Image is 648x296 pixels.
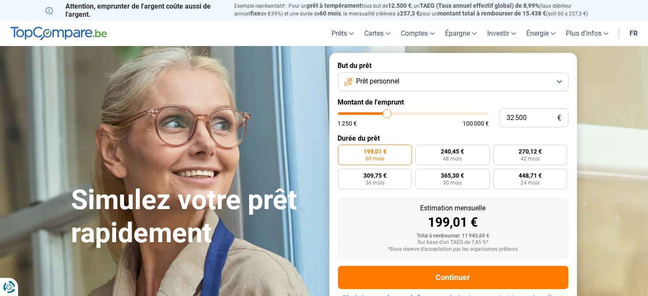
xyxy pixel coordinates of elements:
[307,2,362,9] span: prêt à tempérament
[561,21,614,46] a: Plus d'infos
[443,156,462,161] span: 48 mois
[10,27,107,40] img: TopCompare
[356,77,399,86] span: Prêt personnel
[365,156,384,161] span: 60 mois
[71,184,319,250] h1: Simulez votre prêt rapidement
[338,62,568,70] label: But du prêt
[440,21,482,46] a: Épargne
[519,173,542,179] span: 448,71 €
[320,10,341,17] span: 60 mois
[441,148,464,154] span: 240,45 €
[365,180,384,185] span: 36 mois
[519,148,542,154] span: 270,12 €
[521,156,540,161] span: 42 mois
[345,233,562,239] div: Total à rembourser: 11 940,60 €
[359,21,396,46] a: Cartes
[251,10,261,17] span: fixe
[420,2,540,9] span: TAEG (Taux annuel effectif global) de 8,99%
[345,247,562,253] div: *Sous réserve d'acceptation par les organismes prêteurs
[388,2,412,9] span: 12.500 €
[338,72,568,91] button: Prêt personnel
[338,266,568,289] button: Continuer
[443,180,462,185] span: 30 mois
[338,134,568,142] label: Durée du prêt
[235,2,603,18] p: Exemple représentatif : Pour un tous but de , un (taux débiteur annuel de 8,99%) et une durée de ...
[624,21,643,46] a: fr
[363,148,387,154] span: 199,01 €
[338,120,357,126] span: 1 250 €
[463,120,489,126] span: 100 000 €
[438,10,547,17] span: montant total à rembourser de 15.438 €
[345,205,562,212] div: Estimation mensuelle
[521,180,540,185] span: 24 mois
[46,2,224,18] p: Attention, emprunter de l'argent coûte aussi de l'argent.
[558,114,562,122] span: €
[441,173,464,179] span: 365,30 €
[338,98,568,106] label: Montant de l'emprunt
[345,240,562,246] div: Sur base d'un TAEG de 7,45 %*
[363,173,387,179] span: 309,75 €
[396,21,440,46] a: Comptes
[326,21,359,46] a: Prêts
[521,21,561,46] a: Énergie
[345,216,562,229] div: 199,01 €
[482,21,521,46] a: Investir
[400,10,420,17] span: 257,3 €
